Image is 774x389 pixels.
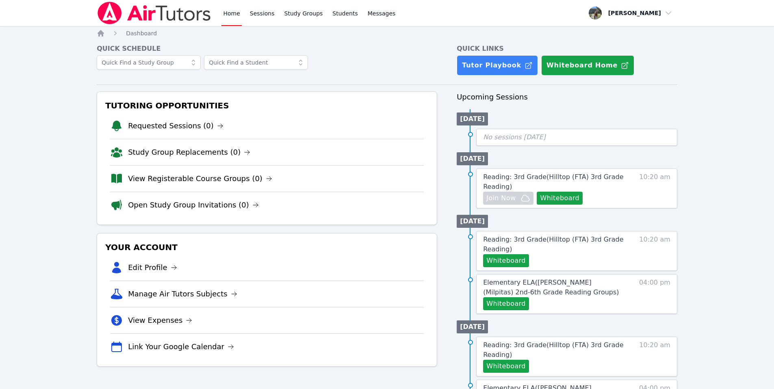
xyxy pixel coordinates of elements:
h4: Quick Links [457,44,677,54]
h3: Upcoming Sessions [457,91,677,103]
button: Whiteboard [483,254,529,267]
h3: Your Account [104,240,430,255]
input: Quick Find a Study Group [97,55,201,70]
nav: Breadcrumb [97,29,677,37]
a: Reading: 3rd Grade(Hilltop (FTA) 3rd Grade Reading) [483,340,624,360]
span: Messages [368,9,396,17]
button: Join Now [483,192,533,205]
button: Whiteboard Home [541,55,634,76]
a: View Expenses [128,315,192,326]
li: [DATE] [457,215,488,228]
a: Dashboard [126,29,157,37]
span: Join Now [486,193,516,203]
a: Open Study Group Invitations (0) [128,199,259,211]
a: Study Group Replacements (0) [128,147,250,158]
a: Manage Air Tutors Subjects [128,288,237,300]
img: Air Tutors [97,2,212,24]
a: Requested Sessions (0) [128,120,223,132]
h3: Tutoring Opportunities [104,98,430,113]
a: Link Your Google Calendar [128,341,234,352]
li: [DATE] [457,112,488,125]
a: Elementary ELA([PERSON_NAME] (Milpitas) 2nd-6th Grade Reading Groups) [483,278,624,297]
a: View Registerable Course Groups (0) [128,173,272,184]
span: No sessions [DATE] [483,133,546,141]
a: Tutor Playbook [457,55,538,76]
span: Reading: 3rd Grade ( Hilltop (FTA) 3rd Grade Reading ) [483,173,623,190]
button: Whiteboard [483,360,529,373]
li: [DATE] [457,152,488,165]
span: Dashboard [126,30,157,37]
h4: Quick Schedule [97,44,437,54]
span: 10:20 am [639,235,670,267]
span: Elementary ELA ( [PERSON_NAME] (Milpitas) 2nd-6th Grade Reading Groups ) [483,279,619,296]
button: Whiteboard [483,297,529,310]
span: Reading: 3rd Grade ( Hilltop (FTA) 3rd Grade Reading ) [483,236,623,253]
a: Reading: 3rd Grade(Hilltop (FTA) 3rd Grade Reading) [483,172,624,192]
span: Reading: 3rd Grade ( Hilltop (FTA) 3rd Grade Reading ) [483,341,623,359]
span: 10:20 am [639,172,670,205]
input: Quick Find a Student [204,55,308,70]
button: Whiteboard [537,192,583,205]
span: 10:20 am [639,340,670,373]
span: 04:00 pm [639,278,670,310]
a: Edit Profile [128,262,177,273]
li: [DATE] [457,320,488,333]
a: Reading: 3rd Grade(Hilltop (FTA) 3rd Grade Reading) [483,235,624,254]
